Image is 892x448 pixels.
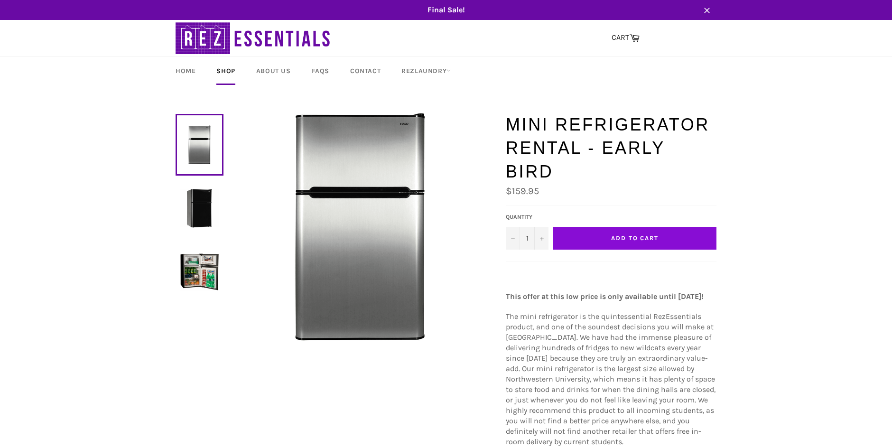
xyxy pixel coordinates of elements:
a: RezLaundry [392,57,460,85]
span: $159.95 [506,186,539,196]
button: Increase quantity [534,227,548,250]
label: Quantity [506,213,548,221]
button: Add to Cart [553,227,716,250]
img: Mini Refrigerator Rental - Early Bird [180,252,219,291]
a: Shop [207,57,244,85]
a: CART [607,28,644,48]
a: About Us [247,57,300,85]
h1: Mini Refrigerator Rental - Early Bird [506,113,716,184]
span: Add to Cart [611,234,659,242]
strong: This offer at this low price is only available until [DATE]! [506,292,704,301]
a: Home [166,57,205,85]
span: The mini refrigerator is the quintessential RezEssentials product, and one of the soundest decisi... [506,312,715,446]
a: Contact [341,57,390,85]
a: FAQs [302,57,339,85]
span: Final Sale! [166,5,726,15]
img: Mini Refrigerator Rental - Early Bird [180,189,219,227]
img: Mini Refrigerator Rental - Early Bird [246,113,474,341]
button: Decrease quantity [506,227,520,250]
img: RezEssentials [176,20,332,56]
